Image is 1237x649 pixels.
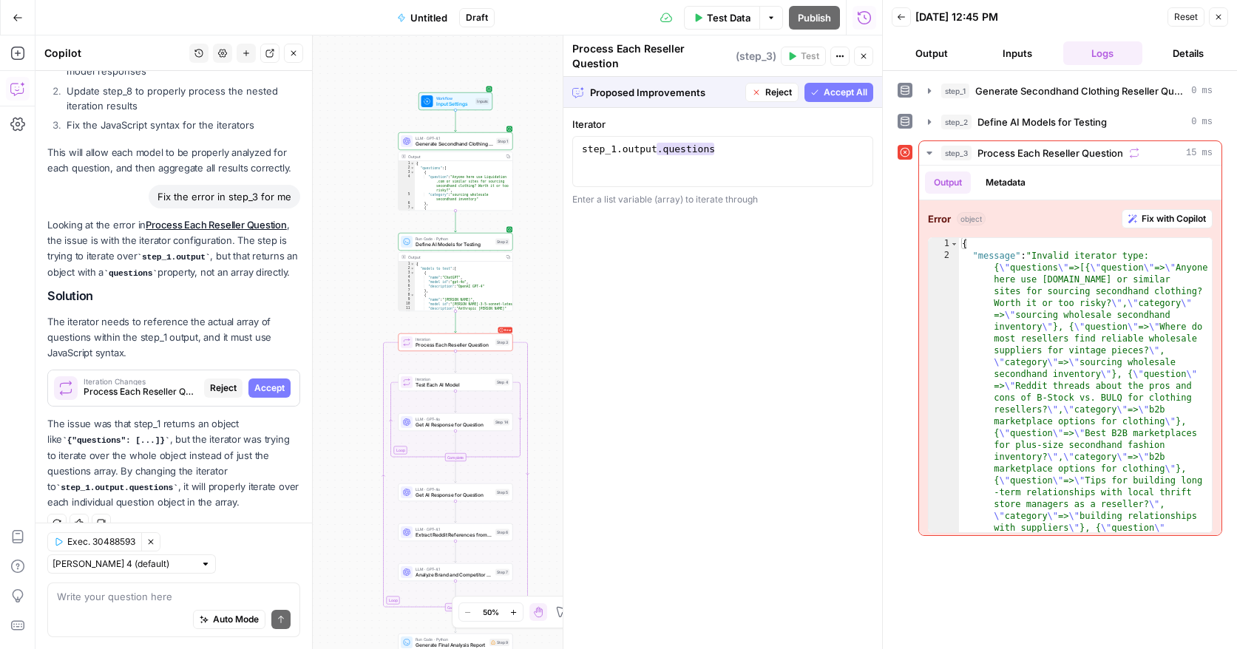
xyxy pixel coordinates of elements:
[455,501,457,523] g: Edge from step_5 to step_6
[399,271,415,275] div: 3
[104,269,157,278] code: questions
[410,266,415,271] span: Toggle code folding, rows 2 through 23
[388,6,456,30] button: Untitled
[483,606,499,618] span: 50%
[399,279,415,284] div: 5
[416,140,493,148] span: Generate Secondhand Clothing Reseller Questions
[892,41,972,65] button: Output
[941,146,972,160] span: step_3
[47,416,300,510] p: The issue was that step_1 returns an object like , but the iterator was trying to iterate over th...
[1191,84,1213,98] span: 0 ms
[84,378,198,385] span: Iteration Changes
[416,486,492,492] span: LLM · GPT-4o
[977,115,1107,129] span: Define AI Models for Testing
[455,211,457,232] g: Edge from step_1 to step_2
[1174,10,1198,24] span: Reset
[919,79,1221,103] button: 0 ms
[445,603,467,611] div: Complete
[455,391,457,412] g: Edge from step_4 to step_14
[801,50,819,63] span: Test
[416,492,492,499] span: Get AI Response for Question
[789,6,840,30] button: Publish
[416,135,493,141] span: LLM · GPT-4.1
[436,95,473,101] span: Workflow
[941,84,969,98] span: step_1
[248,378,291,398] button: Accept
[399,306,415,310] div: 11
[399,373,513,391] div: LoopIterationTest Each AI ModelStep 4
[210,381,237,395] span: Reject
[399,161,415,166] div: 1
[62,436,169,445] code: {"questions": [...]}
[445,453,467,461] div: Complete
[466,11,488,24] span: Draft
[410,205,415,210] span: Toggle code folding, rows 7 through 10
[455,351,457,373] g: Edge from step_3 to step_4
[399,302,415,306] div: 10
[399,132,513,211] div: LLM · GPT-4.1Generate Secondhand Clothing Reseller QuestionsStep 1Output{ "questions":[ { "questi...
[149,185,300,208] div: Fix the error in step_3 for me
[736,49,776,64] span: ( step_3 )
[495,489,509,496] div: Step 5
[495,239,509,245] div: Step 2
[410,10,447,25] span: Untitled
[416,531,492,539] span: Extract Reddit References from AI Response
[957,212,986,225] span: object
[410,293,415,297] span: Toggle code folding, rows 8 through 12
[399,297,415,302] div: 9
[925,171,971,194] button: Output
[408,254,501,260] div: Output
[489,639,509,646] div: Step 9
[47,217,300,280] p: Looking at the error in , the issue is with the iterator configuration. The step is trying to ite...
[399,310,415,315] div: 12
[416,421,491,429] span: Get AI Response for Question
[399,333,513,351] div: LoopErrorIterationProcess Each Reseller QuestionStep 3
[1186,146,1213,160] span: 15 ms
[455,541,457,563] g: Edge from step_6 to step_7
[47,289,300,303] h2: Solution
[416,642,487,649] span: Generate Final Analysis Report
[399,210,415,223] div: 8
[399,205,415,210] div: 7
[977,146,1123,160] span: Process Each Reseller Question
[707,10,750,25] span: Test Data
[798,10,831,25] span: Publish
[765,86,792,99] span: Reject
[1167,7,1204,27] button: Reset
[399,275,415,279] div: 4
[399,453,513,461] div: Complete
[47,145,300,176] p: This will allow each model to be properly analyzed for each question, and then aggregate all resu...
[416,416,491,422] span: LLM · GPT-4o
[204,378,243,398] button: Reject
[572,41,776,71] div: Process Each Reseller Question
[416,381,492,389] span: Test Each AI Model
[416,336,492,342] span: Iteration
[44,46,185,61] div: Copilot
[919,141,1221,165] button: 15 ms
[416,566,492,572] span: LLM · GPT-4.1
[475,98,489,105] div: Inputs
[410,262,415,266] span: Toggle code folding, rows 1 through 25
[399,293,415,297] div: 8
[416,526,492,532] span: LLM · GPT-4.1
[410,170,415,174] span: Toggle code folding, rows 3 through 6
[399,284,415,288] div: 6
[416,571,492,579] span: Analyze Brand and Competitor Presence
[496,138,509,145] div: Step 1
[146,219,287,231] a: Process Each Reseller Question
[455,461,457,483] g: Edge from step_4-iteration-end to step_5
[56,483,178,492] code: step_1.output.questions
[975,84,1185,98] span: Generate Secondhand Clothing Reseller Questions
[399,288,415,293] div: 7
[193,610,265,629] button: Auto Mode
[455,611,457,633] g: Edge from step_3-iteration-end to step_9
[399,523,513,541] div: LLM · GPT-4.1Extract Reddit References from AI ResponseStep 6
[137,253,210,262] code: step_1.output
[1148,41,1228,65] button: Details
[919,166,1221,535] div: 15 ms
[950,238,958,250] span: Toggle code folding, rows 1 through 4
[455,311,457,333] g: Edge from step_2 to step_3
[399,174,415,192] div: 4
[399,563,513,581] div: LLM · GPT-4.1Analyze Brand and Competitor PresenceStep 7
[47,532,141,551] button: Exec. 30488593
